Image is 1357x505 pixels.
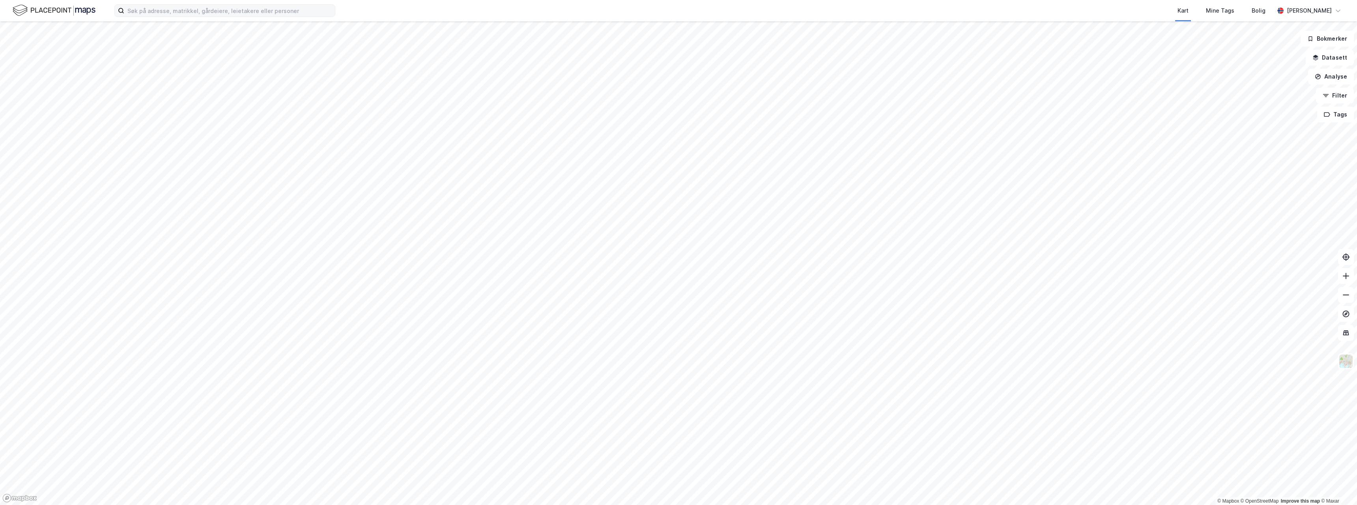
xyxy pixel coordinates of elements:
iframe: Chat Widget [1318,467,1357,505]
div: Kontrollprogram for chat [1318,467,1357,505]
input: Søk på adresse, matrikkel, gårdeiere, leietakere eller personer [124,5,335,17]
div: Bolig [1252,6,1265,15]
div: Kart [1178,6,1189,15]
div: [PERSON_NAME] [1287,6,1332,15]
div: Mine Tags [1206,6,1234,15]
img: logo.f888ab2527a4732fd821a326f86c7f29.svg [13,4,95,17]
